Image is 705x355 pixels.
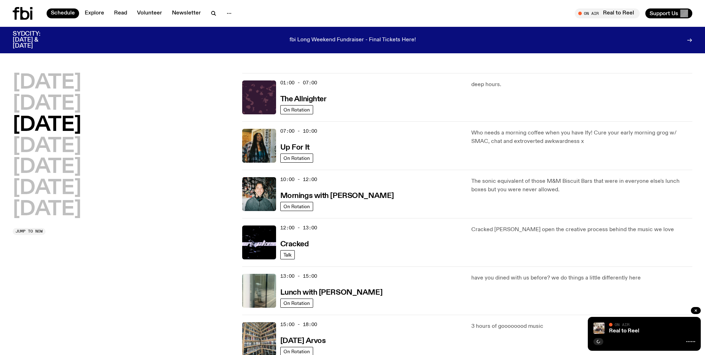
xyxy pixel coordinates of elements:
span: 15:00 - 18:00 [280,321,317,328]
a: Real to Reel [609,328,639,334]
button: Support Us [645,8,692,18]
h3: Up For It [280,144,310,151]
button: [DATE] [13,73,81,93]
p: The sonic equivalent of those M&M Biscuit Bars that were in everyone else's lunch boxes but you w... [471,177,692,194]
a: Newsletter [168,8,205,18]
a: Up For It [280,143,310,151]
span: 07:00 - 10:00 [280,128,317,134]
span: 12:00 - 13:00 [280,224,317,231]
span: On Rotation [283,349,310,354]
img: Logo for Podcast Cracked. Black background, with white writing, with glass smashing graphics [242,225,276,259]
a: On Rotation [280,154,313,163]
button: On AirReal to Reel [575,8,640,18]
a: Lunch with [PERSON_NAME] [280,288,382,296]
h3: [DATE] Arvos [280,337,326,345]
a: Talk [280,250,295,259]
a: Volunteer [133,8,166,18]
h3: The Allnighter [280,96,327,103]
span: Support Us [650,10,678,17]
a: Read [110,8,131,18]
span: On Rotation [283,301,310,306]
p: deep hours. [471,80,692,89]
span: 01:00 - 07:00 [280,79,317,86]
p: have you dined with us before? we do things a little differently here [471,274,692,282]
a: [DATE] Arvos [280,336,326,345]
a: Mornings with [PERSON_NAME] [280,191,394,200]
button: [DATE] [13,115,81,135]
span: On Air [615,322,629,327]
a: On Rotation [280,105,313,114]
a: Explore [80,8,108,18]
button: [DATE] [13,179,81,198]
p: Cracked [PERSON_NAME] open the creative process behind the music we love [471,225,692,234]
button: [DATE] [13,137,81,156]
a: On Rotation [280,202,313,211]
img: Jasper Craig Adams holds a vintage camera to his eye, obscuring his face. He is wearing a grey ju... [593,323,605,334]
span: Talk [283,252,292,258]
span: On Rotation [283,156,310,161]
span: On Rotation [283,107,310,113]
button: [DATE] [13,94,81,114]
a: Cracked [280,239,309,248]
h3: Lunch with [PERSON_NAME] [280,289,382,296]
button: Jump to now [13,228,46,235]
p: fbi Long Weekend Fundraiser - Final Tickets Here! [289,37,416,43]
span: On Rotation [283,204,310,209]
span: 13:00 - 15:00 [280,273,317,279]
a: The Allnighter [280,94,327,103]
button: [DATE] [13,200,81,219]
p: 3 hours of goooooood music [471,322,692,331]
button: [DATE] [13,157,81,177]
span: Jump to now [16,229,43,233]
h3: Cracked [280,241,309,248]
a: On Rotation [280,299,313,308]
img: Radio presenter Ben Hansen sits in front of a wall of photos and an fbi radio sign. Film photo. B... [242,177,276,211]
h3: Mornings with [PERSON_NAME] [280,192,394,200]
p: Who needs a morning coffee when you have Ify! Cure your early morning grog w/ SMAC, chat and extr... [471,129,692,146]
h3: SYDCITY: [DATE] & [DATE] [13,31,58,49]
img: Ify - a Brown Skin girl with black braided twists, looking up to the side with her tongue stickin... [242,129,276,163]
a: Schedule [47,8,79,18]
span: 10:00 - 12:00 [280,176,317,183]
